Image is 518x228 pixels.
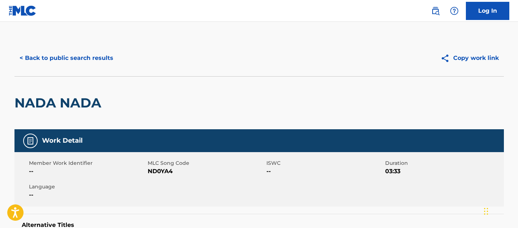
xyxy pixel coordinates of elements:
[42,137,83,145] h5: Work Detail
[26,137,35,145] img: Work Detail
[435,49,504,67] button: Copy work link
[14,49,118,67] button: < Back to public search results
[450,7,459,15] img: help
[29,167,146,176] span: --
[441,54,453,63] img: Copy work link
[9,5,37,16] img: MLC Logo
[484,200,488,222] div: Drag
[466,2,509,20] a: Log In
[148,167,265,176] span: ND0YA4
[431,7,440,15] img: search
[29,159,146,167] span: Member Work Identifier
[14,95,105,111] h2: NADA NADA
[266,167,383,176] span: --
[266,159,383,167] span: ISWC
[385,167,502,176] span: 03:33
[482,193,518,228] iframe: Chat Widget
[29,191,146,199] span: --
[29,183,146,191] span: Language
[148,159,265,167] span: MLC Song Code
[428,4,443,18] a: Public Search
[385,159,502,167] span: Duration
[447,4,462,18] div: Help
